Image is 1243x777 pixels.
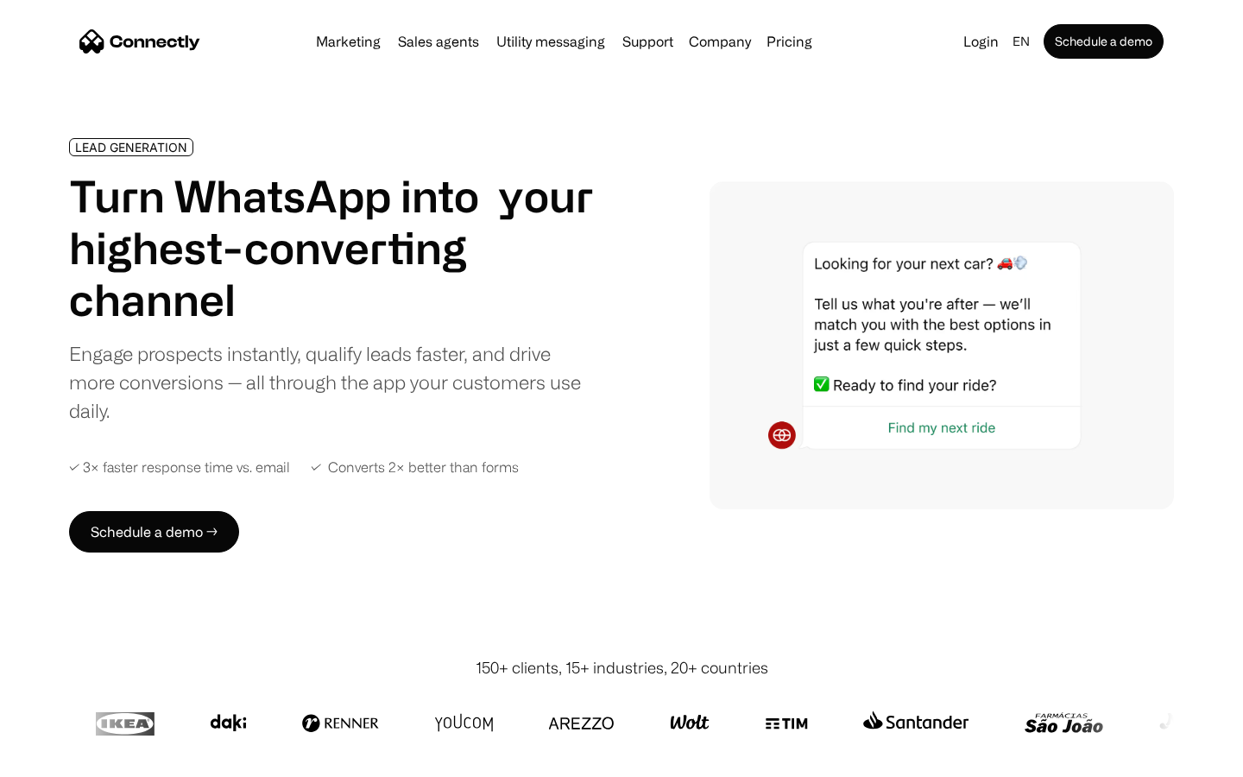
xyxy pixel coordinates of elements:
[489,35,612,48] a: Utility messaging
[689,29,751,54] div: Company
[476,656,768,679] div: 150+ clients, 15+ industries, 20+ countries
[1044,24,1164,59] a: Schedule a demo
[391,35,486,48] a: Sales agents
[1006,29,1040,54] div: en
[69,170,594,325] h1: Turn WhatsApp into your highest-converting channel
[79,28,200,54] a: home
[615,35,680,48] a: Support
[17,745,104,771] aside: Language selected: English
[684,29,756,54] div: Company
[956,29,1006,54] a: Login
[309,35,388,48] a: Marketing
[311,459,519,476] div: ✓ Converts 2× better than forms
[75,141,187,154] div: LEAD GENERATION
[69,459,290,476] div: ✓ 3× faster response time vs. email
[69,339,594,425] div: Engage prospects instantly, qualify leads faster, and drive more conversions — all through the ap...
[760,35,819,48] a: Pricing
[69,511,239,553] a: Schedule a demo →
[35,747,104,771] ul: Language list
[1013,29,1030,54] div: en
